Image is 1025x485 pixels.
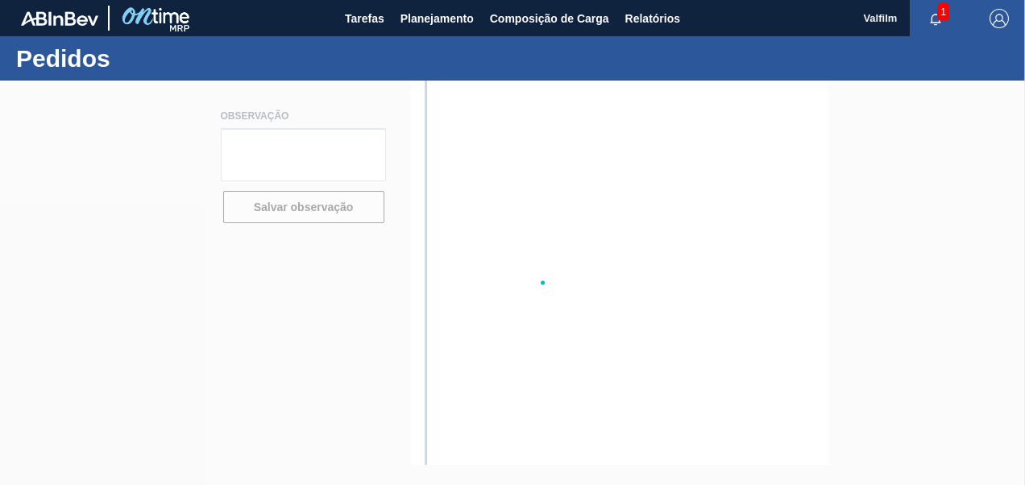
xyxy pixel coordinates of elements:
[625,9,680,28] span: Relatórios
[490,9,609,28] span: Composição de Carga
[21,11,98,26] img: TNhmsLtSVTkK8tSr43FrP2fwEKptu5GPRR3wAAAABJRU5ErkJggg==
[345,9,384,28] span: Tarefas
[990,9,1009,28] img: Logout
[16,49,302,68] h1: Pedidos
[400,9,474,28] span: Planejamento
[910,7,961,30] button: Notificações
[937,3,949,21] span: 1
